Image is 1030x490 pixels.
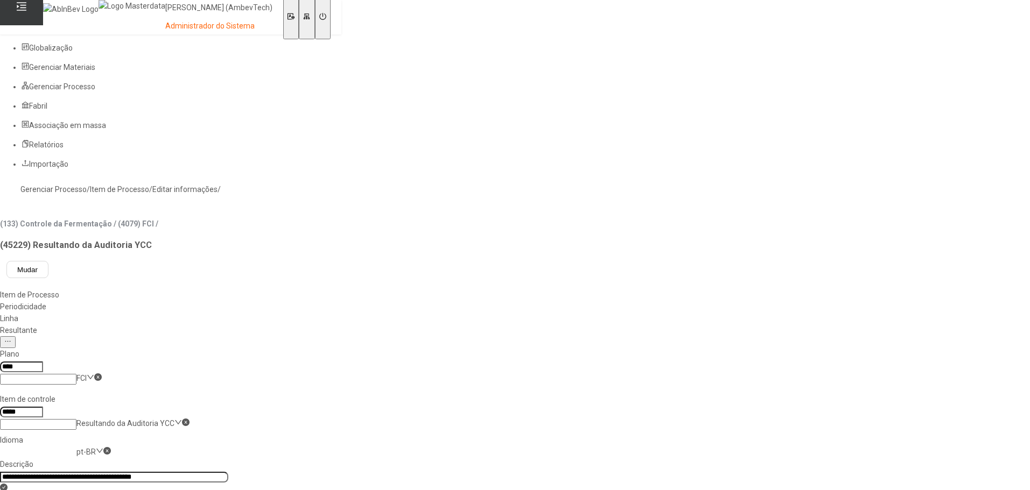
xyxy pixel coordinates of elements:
[76,374,87,382] nz-select-item: FCI
[29,140,64,149] span: Relatórios
[152,185,218,194] a: Editar informações
[29,44,73,52] span: Globalização
[29,82,95,91] span: Gerenciar Processo
[43,3,99,15] img: AbInBev Logo
[20,185,87,194] a: Gerenciar Processo
[76,448,96,456] nz-select-item: pt-BR
[218,185,221,194] nz-breadcrumb-separator: /
[87,185,90,194] nz-breadcrumb-separator: /
[149,185,152,194] nz-breadcrumb-separator: /
[17,266,38,274] span: Mudar
[165,3,272,13] p: [PERSON_NAME] (AmbevTech)
[29,63,95,72] span: Gerenciar Materiais
[165,21,272,32] p: Administrador do Sistema
[29,121,106,130] span: Associação em massa
[76,419,174,428] nz-select-item: Resultando da Auditoria YCC
[29,160,68,168] span: Importação
[29,102,47,110] span: Fabril
[90,185,149,194] a: Item de Processo
[6,261,48,278] button: Mudar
